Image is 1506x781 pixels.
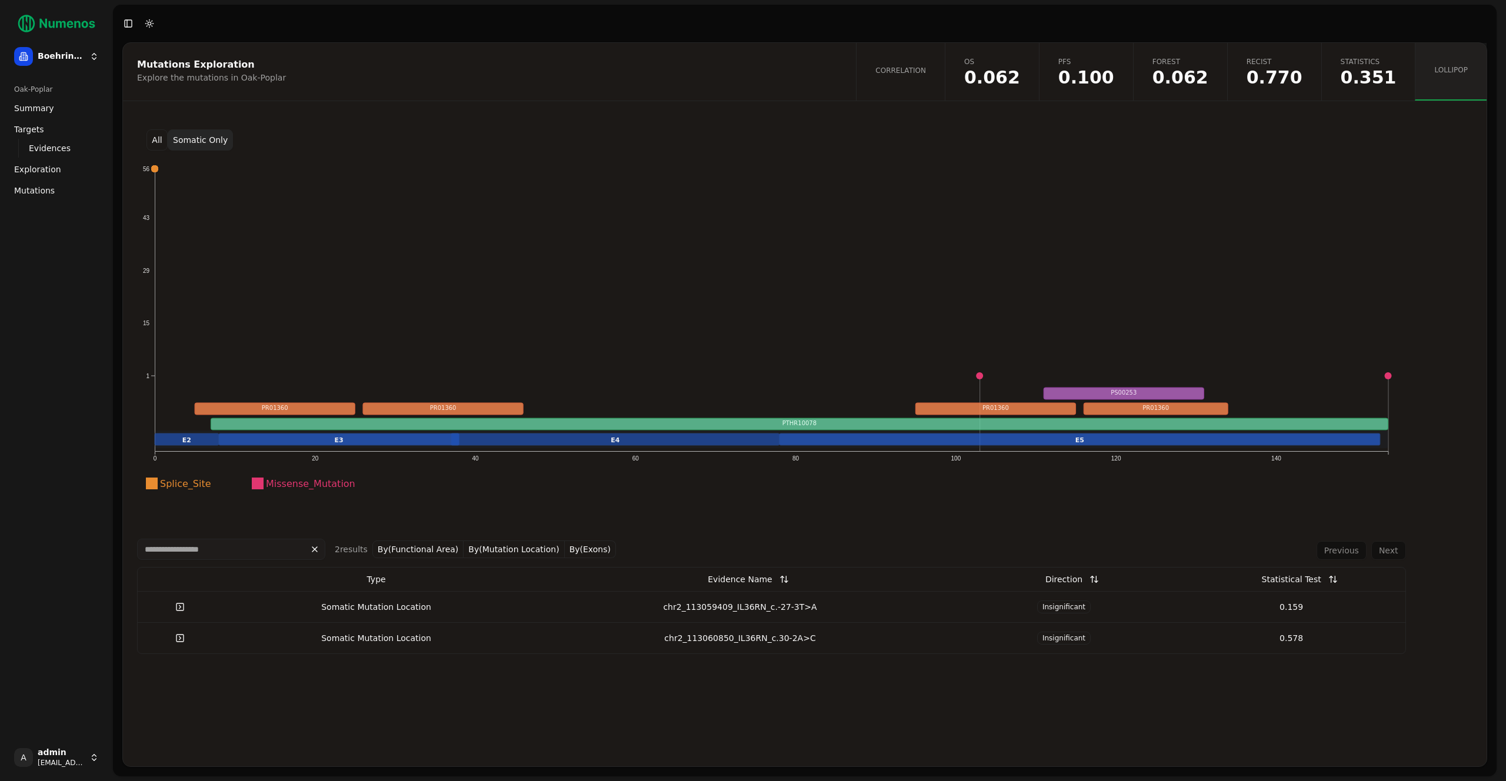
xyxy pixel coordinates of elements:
span: A [14,748,33,767]
div: Statistical Test [1262,569,1321,590]
text: 43 [143,215,150,221]
text: PR01360 [262,405,288,411]
button: Somatic Only [168,129,233,151]
a: Exploration [9,160,104,179]
a: Summary [9,99,104,118]
th: Type [222,568,529,591]
span: [EMAIL_ADDRESS] [38,758,85,767]
span: Boehringer Ingelheim [38,51,85,62]
div: Oak-Poplar [9,80,104,99]
span: Mutations [14,185,55,196]
div: Explore the mutations in Oak-Poplar [137,72,838,84]
span: Forest [1152,57,1208,66]
text: Missense_Mutation [266,478,355,490]
span: Summary [14,102,54,114]
text: E2 [182,436,191,444]
text: 20 [312,455,319,462]
a: Targets [9,120,104,139]
span: OS [964,57,1020,66]
div: Evidence Name [708,569,772,590]
div: 0.159 [1182,601,1401,613]
span: 0.770490016591672 [1247,69,1302,86]
a: Evidences [24,140,89,156]
button: Aadmin[EMAIL_ADDRESS] [9,743,104,772]
button: By(Functional Area) [372,540,464,558]
span: Statistics [1341,57,1397,66]
text: 0 [154,455,157,462]
button: Toggle Dark Mode [141,15,158,32]
a: Forest0.062 [1133,43,1227,101]
a: Statistics0.351 [1321,43,1415,101]
a: Mutations [9,181,104,200]
text: E3 [335,436,344,444]
div: chr2_113059409_IL36RN_c.-27-3T>A [535,601,945,613]
a: PFS0.100 [1039,43,1133,101]
span: Targets [14,124,44,135]
a: Lollipop [1415,43,1487,101]
text: 29 [143,268,150,274]
text: PTHR10078 [782,420,817,426]
span: 0.0623058162001615 [964,69,1020,86]
button: By(Exons) [565,540,616,558]
button: By(Mutation Location) [464,540,564,558]
text: 140 [1271,455,1281,462]
text: 56 [143,166,150,172]
span: PFS [1058,57,1114,66]
button: Boehringer Ingelheim [9,42,104,71]
div: chr2_113060850_IL36RN_c.30-2A>C [535,632,945,644]
text: 15 [143,320,150,326]
text: E4 [611,436,620,444]
span: Exploration [14,163,61,175]
span: Recist [1247,57,1302,66]
text: PR01360 [430,405,457,411]
div: Somatic Mutation Location [227,632,525,644]
span: Correlation [875,66,926,75]
span: Insignificant [1037,600,1091,613]
button: Toggle Sidebar [120,15,136,32]
span: admin [38,747,85,758]
div: Somatic Mutation Location [227,601,525,613]
a: Recist0.770 [1227,43,1321,101]
span: 0.351 [1341,69,1397,86]
span: 2 result s [335,545,368,554]
span: Evidences [29,142,71,154]
span: 0.0623058162001615 [1152,69,1208,86]
a: OS0.062 [945,43,1039,101]
text: 1 [146,373,149,379]
text: 100 [951,455,961,462]
span: Insignificant [1037,632,1091,645]
text: 60 [632,455,639,462]
text: 40 [472,455,479,462]
text: PS00253 [1111,389,1137,396]
span: 0.0999545537232846 [1058,69,1114,86]
text: 80 [792,455,799,462]
div: 0.578 [1182,632,1401,644]
div: Mutations Exploration [137,60,838,69]
span: Lollipop [1434,65,1468,75]
div: Direction [1045,569,1082,590]
a: Correlation [856,43,945,101]
text: Splice_Site [160,478,211,490]
text: PR01360 [1142,405,1169,411]
text: PR01360 [982,405,1009,411]
text: 120 [1111,455,1121,462]
button: All [146,129,168,151]
text: E5 [1075,436,1084,444]
img: Numenos [9,9,104,38]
